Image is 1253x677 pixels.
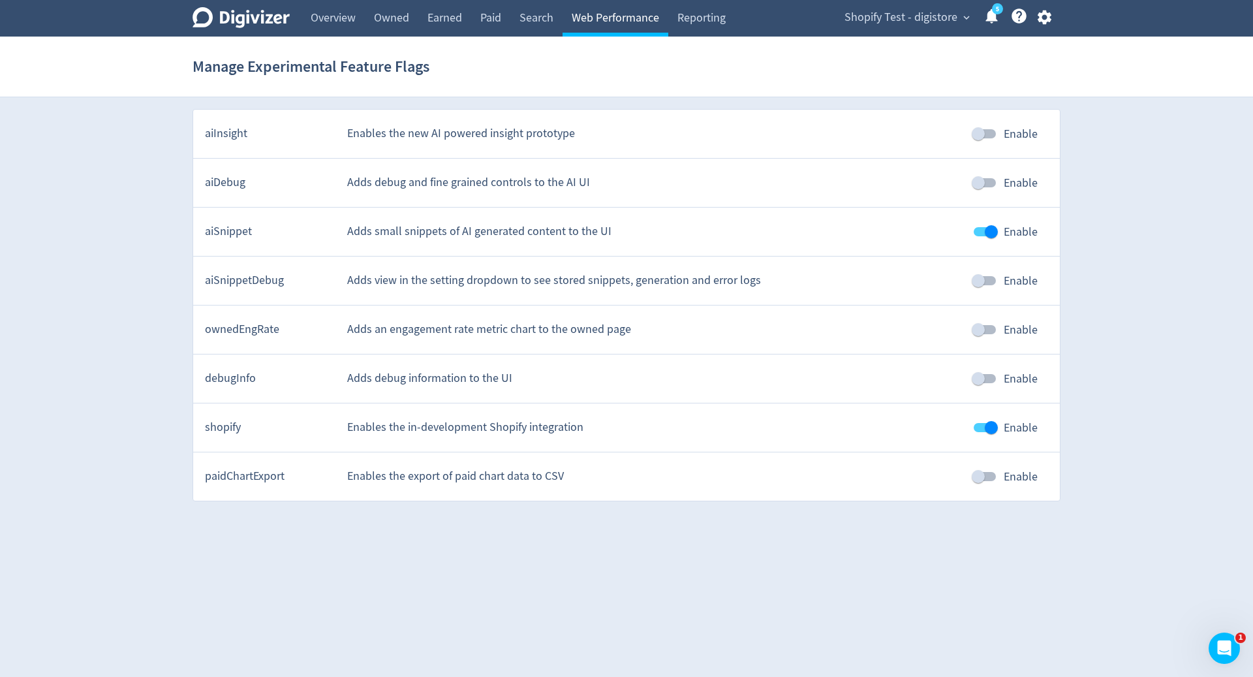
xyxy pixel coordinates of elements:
[347,468,961,484] div: Enables the export of paid chart data to CSV
[1004,272,1038,290] span: Enable
[1004,468,1038,486] span: Enable
[1004,223,1038,241] span: Enable
[347,370,961,386] div: Adds debug information to the UI
[961,12,972,24] span: expand_more
[205,223,335,240] div: aiSnippet
[1004,370,1038,388] span: Enable
[996,5,999,14] text: 5
[1004,321,1038,339] span: Enable
[205,125,335,142] div: aiInsight
[205,272,335,289] div: aiSnippetDebug
[205,370,335,386] div: debugInfo
[992,3,1003,14] a: 5
[840,7,973,28] button: Shopify Test - digistore
[347,223,961,240] div: Adds small snippets of AI generated content to the UI
[844,7,957,28] span: Shopify Test - digistore
[347,125,961,142] div: Enables the new AI powered insight prototype
[1004,419,1038,437] span: Enable
[193,46,429,87] h1: Manage Experimental Feature Flags
[347,419,961,435] div: Enables the in-development Shopify integration
[347,321,961,338] div: Adds an engagement rate metric chart to the owned page
[1004,174,1038,192] span: Enable
[205,321,335,338] div: ownedEngRate
[1004,125,1038,143] span: Enable
[347,272,961,289] div: Adds view in the setting dropdown to see stored snippets, generation and error logs
[347,174,961,191] div: Adds debug and fine grained controls to the AI UI
[205,468,335,484] div: paidChartExport
[1209,633,1240,664] iframe: Intercom live chat
[205,419,335,435] div: shopify
[205,174,335,191] div: aiDebug
[1235,633,1246,643] span: 1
